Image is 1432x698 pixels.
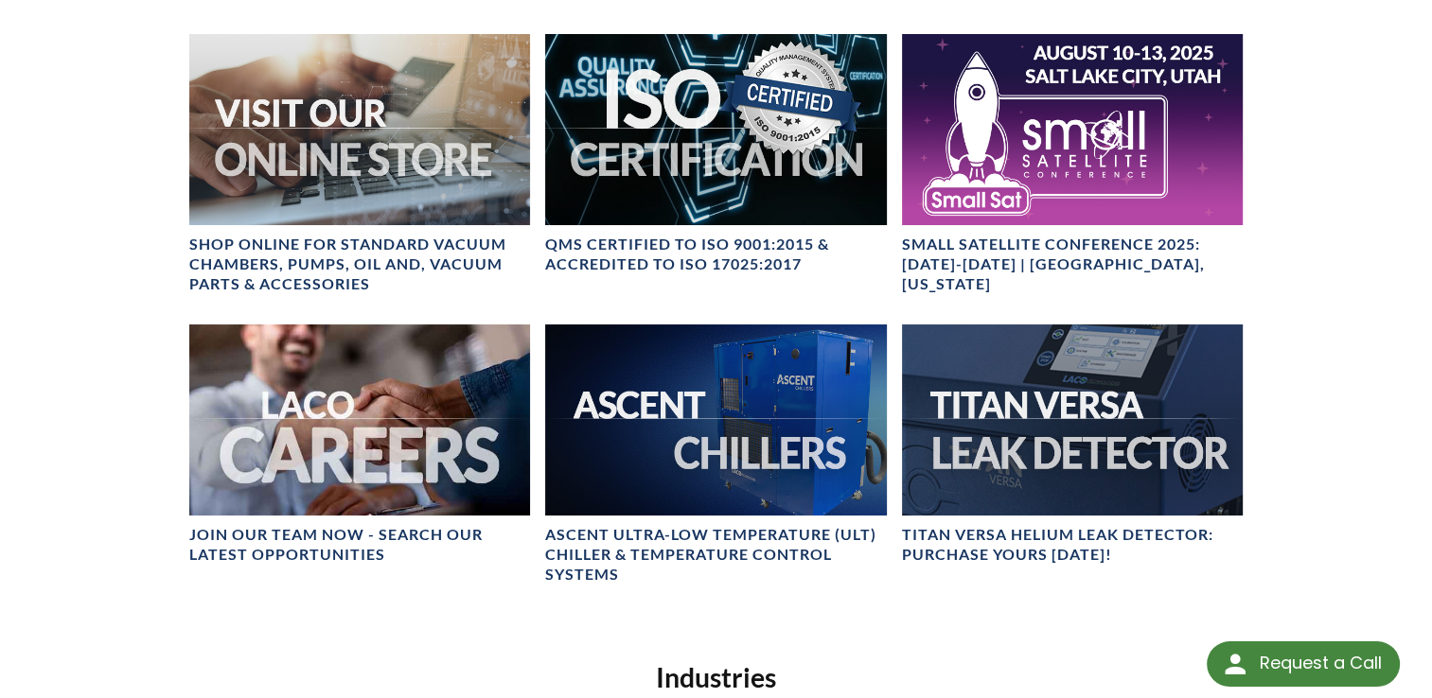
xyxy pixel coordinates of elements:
a: Visit Our Online Store headerSHOP ONLINE FOR STANDARD VACUUM CHAMBERS, PUMPS, OIL AND, VACUUM PAR... [189,34,530,294]
h4: Small Satellite Conference 2025: [DATE]-[DATE] | [GEOGRAPHIC_DATA], [US_STATE] [902,235,1243,293]
a: Ascent Chiller ImageAscent Ultra-Low Temperature (ULT) Chiller & Temperature Control Systems [545,324,886,585]
a: TITAN VERSA bannerTITAN VERSA Helium Leak Detector: Purchase Yours [DATE]! [902,324,1243,565]
h4: TITAN VERSA Helium Leak Detector: Purchase Yours [DATE]! [902,525,1243,565]
div: Request a Call [1207,641,1400,687]
div: Request a Call [1259,641,1381,685]
a: ISO Certification headerQMS CERTIFIED to ISO 9001:2015 & Accredited to ISO 17025:2017 [545,34,886,274]
h4: QMS CERTIFIED to ISO 9001:2015 & Accredited to ISO 17025:2017 [545,235,886,274]
h4: SHOP ONLINE FOR STANDARD VACUUM CHAMBERS, PUMPS, OIL AND, VACUUM PARTS & ACCESSORIES [189,235,530,293]
h4: Ascent Ultra-Low Temperature (ULT) Chiller & Temperature Control Systems [545,525,886,584]
img: round button [1220,649,1250,679]
a: Join our team now - SEARCH OUR LATEST OPPORTUNITIES [189,324,530,565]
a: Small Satellite Conference 2025: August 10-13 | Salt Lake City, UtahSmall Satellite Conference 20... [902,34,1243,294]
h4: Join our team now - SEARCH OUR LATEST OPPORTUNITIES [189,525,530,565]
h2: Industries [182,660,1250,695]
